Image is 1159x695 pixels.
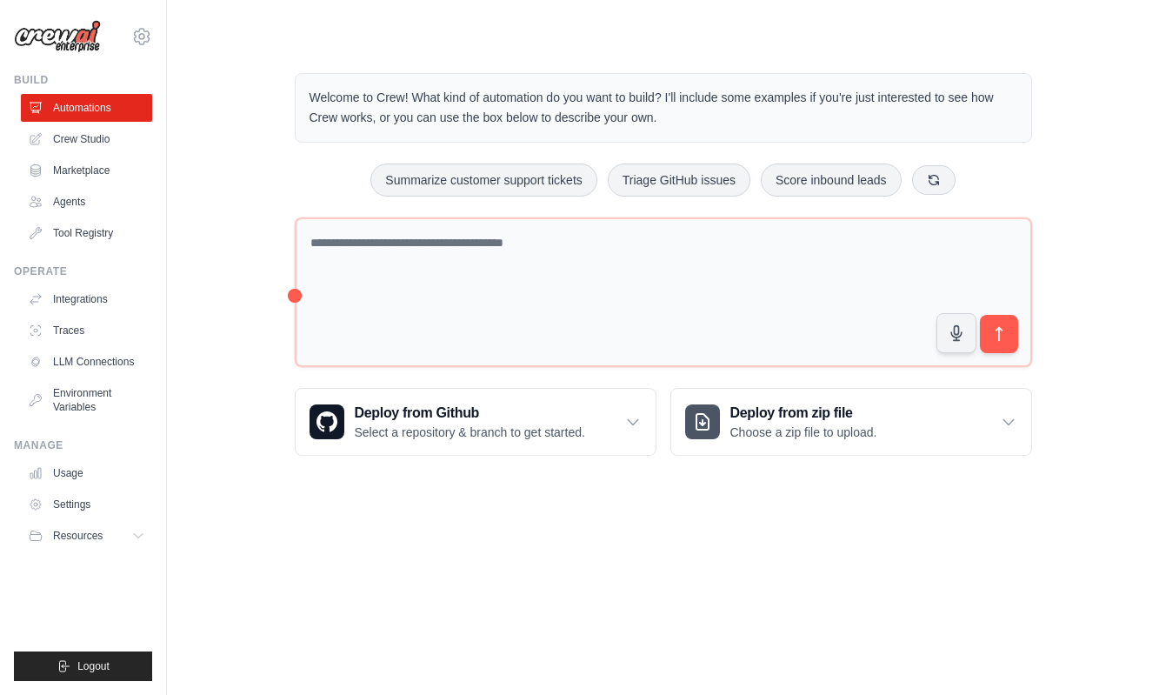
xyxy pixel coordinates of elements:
[21,188,152,216] a: Agents
[14,652,152,681] button: Logout
[14,264,152,278] div: Operate
[21,459,152,487] a: Usage
[21,379,152,421] a: Environment Variables
[21,491,152,518] a: Settings
[730,424,877,441] p: Choose a zip file to upload.
[14,438,152,452] div: Manage
[14,20,101,53] img: Logo
[761,164,902,197] button: Score inbound leads
[21,157,152,184] a: Marketplace
[608,164,750,197] button: Triage GitHub issues
[21,522,152,550] button: Resources
[21,348,152,376] a: LLM Connections
[310,88,1017,128] p: Welcome to Crew! What kind of automation do you want to build? I'll include some examples if you'...
[77,659,110,673] span: Logout
[14,73,152,87] div: Build
[21,285,152,313] a: Integrations
[21,94,152,122] a: Automations
[355,403,585,424] h3: Deploy from Github
[730,403,877,424] h3: Deploy from zip file
[21,317,152,344] a: Traces
[370,164,596,197] button: Summarize customer support tickets
[355,424,585,441] p: Select a repository & branch to get started.
[21,219,152,247] a: Tool Registry
[21,125,152,153] a: Crew Studio
[53,529,103,543] span: Resources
